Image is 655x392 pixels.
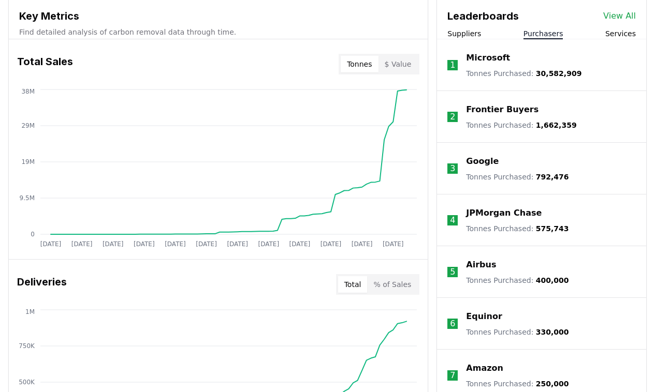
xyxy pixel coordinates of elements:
a: Amazon [466,362,503,374]
a: Google [466,155,499,168]
tspan: 9.5M [20,194,35,202]
p: Tonnes Purchased : [466,379,569,389]
span: 250,000 [536,380,569,388]
p: Tonnes Purchased : [466,172,569,182]
a: Frontier Buyers [466,103,538,116]
p: 2 [450,111,455,123]
tspan: [DATE] [134,240,155,248]
button: $ Value [379,56,418,72]
tspan: 19M [21,158,35,165]
tspan: 1M [25,308,35,315]
p: 4 [450,214,455,227]
h3: Key Metrics [19,8,417,24]
tspan: [DATE] [71,240,93,248]
p: Tonnes Purchased : [466,275,569,285]
p: Tonnes Purchased : [466,120,576,130]
a: View All [603,10,636,22]
span: 330,000 [536,328,569,336]
tspan: [DATE] [321,240,342,248]
tspan: [DATE] [258,240,279,248]
span: 1,662,359 [536,121,577,129]
p: 1 [450,59,455,71]
button: % of Sales [367,276,417,293]
tspan: [DATE] [165,240,186,248]
h3: Deliveries [17,274,67,295]
tspan: [DATE] [227,240,248,248]
tspan: 750K [19,342,35,350]
span: 30,582,909 [536,69,582,78]
span: 400,000 [536,276,569,284]
tspan: [DATE] [103,240,124,248]
button: Suppliers [447,28,481,39]
p: 7 [450,369,455,382]
span: 575,743 [536,224,569,233]
a: Equinor [466,310,502,323]
a: Microsoft [466,52,510,64]
tspan: [DATE] [383,240,404,248]
button: Total [338,276,368,293]
button: Purchasers [523,28,563,39]
a: Airbus [466,259,496,271]
p: Find detailed analysis of carbon removal data through time. [19,27,417,37]
tspan: 500K [19,379,35,386]
p: 5 [450,266,455,278]
tspan: [DATE] [40,240,62,248]
span: 792,476 [536,173,569,181]
h3: Total Sales [17,54,73,74]
p: Tonnes Purchased : [466,68,581,79]
tspan: 0 [31,231,35,238]
tspan: 29M [21,122,35,129]
tspan: 38M [21,88,35,95]
tspan: [DATE] [289,240,311,248]
tspan: [DATE] [196,240,217,248]
a: JPMorgan Chase [466,207,542,219]
p: Tonnes Purchased : [466,327,569,337]
p: 6 [450,318,455,330]
tspan: [DATE] [352,240,373,248]
p: 3 [450,162,455,175]
h3: Leaderboards [447,8,519,24]
button: Tonnes [341,56,378,72]
p: Tonnes Purchased : [466,223,569,234]
button: Services [605,28,636,39]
